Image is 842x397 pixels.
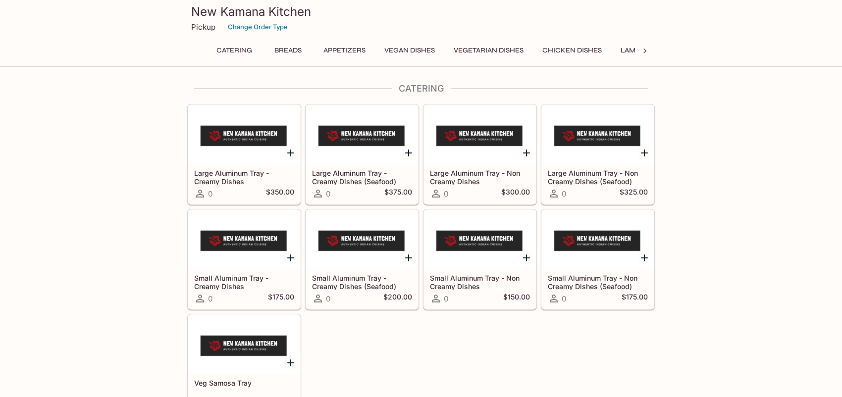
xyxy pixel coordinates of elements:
button: Add Large Aluminum Tray - Non Creamy Dishes (Seafood) [638,147,650,159]
a: Small Aluminum Tray - Creamy Dishes (Seafood)0$200.00 [306,209,419,309]
a: Large Aluminum Tray - Non Creamy Dishes (Seafood)0$325.00 [541,104,654,204]
a: Small Aluminum Tray - Non Creamy Dishes (Seafood)0$175.00 [541,209,654,309]
h5: Large Aluminum Tray - Creamy Dishes [194,169,294,185]
h5: Small Aluminum Tray - Non Creamy Dishes [430,274,530,290]
div: Large Aluminum Tray - Non Creamy Dishes [424,105,536,164]
button: Add Small Aluminum Tray - Non Creamy Dishes [520,251,532,264]
h5: $300.00 [501,188,530,199]
a: Small Aluminum Tray - Creamy Dishes0$175.00 [188,209,301,309]
span: 0 [208,294,212,303]
h5: $325.00 [620,188,648,199]
h5: Large Aluminum Tray - Creamy Dishes (Seafood) [312,169,412,185]
button: Add Large Aluminum Tray - Creamy Dishes [284,147,297,159]
h5: $175.00 [622,293,648,304]
h5: $175.00 [268,293,294,304]
div: Veg Samosa Tray [188,315,300,374]
span: 0 [444,294,448,303]
button: Lamb Dishes [615,44,672,57]
button: Chicken Dishes [537,44,607,57]
button: Vegetarian Dishes [448,44,529,57]
div: Small Aluminum Tray - Non Creamy Dishes (Seafood) [542,210,654,269]
button: Change Order Type [223,19,292,35]
a: Large Aluminum Tray - Creamy Dishes (Seafood)0$375.00 [306,104,419,204]
h5: $375.00 [384,188,412,199]
p: Pickup [191,22,215,32]
button: Catering [211,44,258,57]
button: Breads [265,44,310,57]
div: Small Aluminum Tray - Creamy Dishes [188,210,300,269]
h5: Small Aluminum Tray - Creamy Dishes [194,274,294,290]
span: 0 [444,189,448,198]
h5: Veg Samosa Tray [194,379,294,387]
span: 0 [208,189,212,198]
h5: $200.00 [383,293,412,304]
button: Add Small Aluminum Tray - Creamy Dishes (Seafood) [402,251,415,264]
span: 0 [562,294,566,303]
span: 0 [326,294,330,303]
h5: Small Aluminum Tray - Creamy Dishes (Seafood) [312,274,412,290]
a: Small Aluminum Tray - Non Creamy Dishes0$150.00 [423,209,536,309]
div: Large Aluminum Tray - Non Creamy Dishes (Seafood) [542,105,654,164]
div: Large Aluminum Tray - Creamy Dishes (Seafood) [306,105,418,164]
h5: $350.00 [266,188,294,199]
button: Add Large Aluminum Tray - Creamy Dishes (Seafood) [402,147,415,159]
h5: Large Aluminum Tray - Non Creamy Dishes (Seafood) [548,169,648,185]
button: Appetizers [318,44,371,57]
div: Large Aluminum Tray - Creamy Dishes [188,105,300,164]
div: Small Aluminum Tray - Non Creamy Dishes [424,210,536,269]
h5: Large Aluminum Tray - Non Creamy Dishes [430,169,530,185]
span: 0 [326,189,330,198]
button: Add Small Aluminum Tray - Creamy Dishes [284,251,297,264]
h5: Small Aluminum Tray - Non Creamy Dishes (Seafood) [548,274,648,290]
a: Large Aluminum Tray - Creamy Dishes0$350.00 [188,104,301,204]
h5: $150.00 [503,293,530,304]
button: Vegan Dishes [379,44,440,57]
button: Add Large Aluminum Tray - Non Creamy Dishes [520,147,532,159]
a: Large Aluminum Tray - Non Creamy Dishes0$300.00 [423,104,536,204]
button: Add Small Aluminum Tray - Non Creamy Dishes (Seafood) [638,251,650,264]
span: 0 [562,189,566,198]
div: Small Aluminum Tray - Creamy Dishes (Seafood) [306,210,418,269]
h4: Catering [187,83,655,94]
h3: New Kamana Kitchen [191,4,651,19]
button: Add Veg Samosa Tray [284,356,297,369]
